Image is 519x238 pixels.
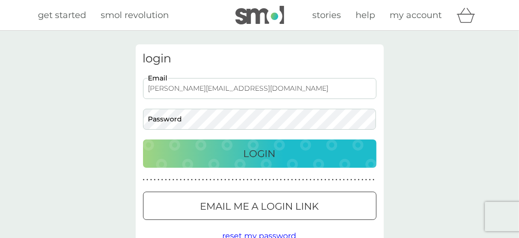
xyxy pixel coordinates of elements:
[373,178,375,182] p: ●
[165,178,167,182] p: ●
[336,178,338,182] p: ●
[221,178,223,182] p: ●
[210,178,212,182] p: ●
[321,178,323,182] p: ●
[195,178,197,182] p: ●
[351,178,353,182] p: ●
[302,178,304,182] p: ●
[343,178,345,182] p: ●
[173,178,175,182] p: ●
[143,139,376,168] button: Login
[340,178,341,182] p: ●
[265,178,267,182] p: ●
[169,178,171,182] p: ●
[228,178,230,182] p: ●
[313,178,315,182] p: ●
[202,178,204,182] p: ●
[224,178,226,182] p: ●
[258,178,260,182] p: ●
[38,8,87,22] a: get started
[390,8,442,22] a: my account
[206,178,208,182] p: ●
[101,8,169,22] a: smol revolution
[101,10,169,20] span: smol revolution
[269,178,271,182] p: ●
[324,178,326,182] p: ●
[38,10,87,20] span: get started
[361,178,363,182] p: ●
[356,8,376,22] a: help
[369,178,371,182] p: ●
[200,198,319,214] p: Email me a login link
[280,178,282,182] p: ●
[235,178,237,182] p: ●
[239,178,241,182] p: ●
[317,178,319,182] p: ●
[183,178,185,182] p: ●
[328,178,330,182] p: ●
[457,5,481,25] div: basket
[356,10,376,20] span: help
[176,178,178,182] p: ●
[143,178,145,182] p: ●
[276,178,278,182] p: ●
[299,178,301,182] p: ●
[244,146,276,161] p: Login
[146,178,148,182] p: ●
[254,178,256,182] p: ●
[358,178,360,182] p: ●
[154,178,156,182] p: ●
[347,178,349,182] p: ●
[143,192,376,220] button: Email me a login link
[180,178,182,182] p: ●
[251,178,252,182] p: ●
[243,178,245,182] p: ●
[354,178,356,182] p: ●
[198,178,200,182] p: ●
[287,178,289,182] p: ●
[262,178,264,182] p: ●
[365,178,367,182] p: ●
[161,178,163,182] p: ●
[291,178,293,182] p: ●
[332,178,334,182] p: ●
[235,6,284,24] img: smol
[158,178,160,182] p: ●
[191,178,193,182] p: ●
[232,178,234,182] p: ●
[313,8,341,22] a: stories
[272,178,274,182] p: ●
[143,52,376,66] h3: login
[284,178,286,182] p: ●
[247,178,249,182] p: ●
[313,10,341,20] span: stories
[390,10,442,20] span: my account
[187,178,189,182] p: ●
[306,178,308,182] p: ●
[217,178,219,182] p: ●
[150,178,152,182] p: ●
[213,178,215,182] p: ●
[295,178,297,182] p: ●
[310,178,312,182] p: ●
